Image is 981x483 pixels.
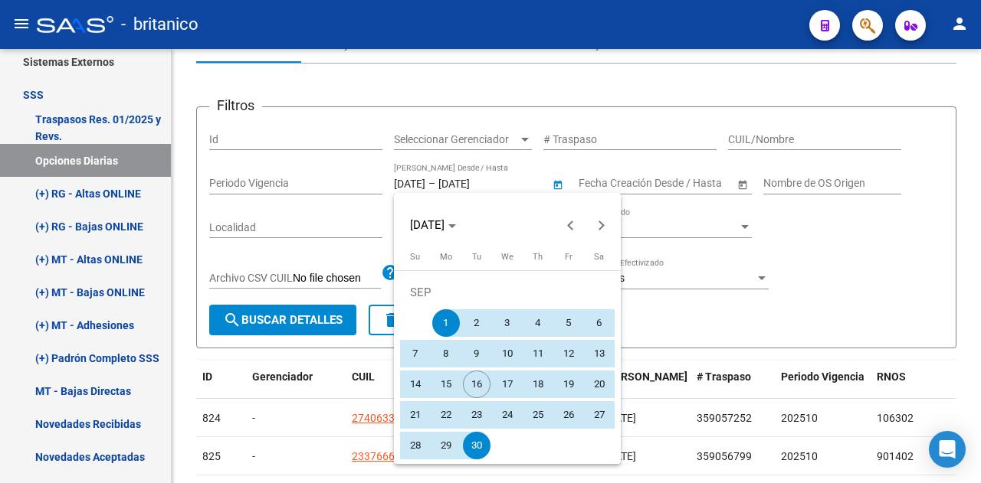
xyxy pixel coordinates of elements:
[463,432,490,459] span: 30
[586,340,613,367] span: 13
[584,400,615,430] button: September 27, 2025
[404,211,462,239] button: Choose month and year
[524,340,552,367] span: 11
[461,308,492,338] button: September 2, 2025
[402,370,429,398] span: 14
[463,401,490,429] span: 23
[533,252,543,262] span: Th
[494,370,521,398] span: 17
[586,370,613,398] span: 20
[565,252,573,262] span: Fr
[432,309,460,337] span: 1
[432,432,460,459] span: 29
[524,370,552,398] span: 18
[555,370,582,398] span: 19
[584,308,615,338] button: September 6, 2025
[594,252,604,262] span: Sa
[463,309,490,337] span: 2
[402,401,429,429] span: 21
[432,401,460,429] span: 22
[523,400,553,430] button: September 25, 2025
[431,400,461,430] button: September 22, 2025
[553,338,584,369] button: September 12, 2025
[586,309,613,337] span: 6
[463,340,490,367] span: 9
[586,401,613,429] span: 27
[410,252,420,262] span: Su
[440,252,452,262] span: Mo
[524,309,552,337] span: 4
[431,338,461,369] button: September 8, 2025
[494,340,521,367] span: 10
[400,369,431,400] button: September 14, 2025
[463,370,490,398] span: 16
[555,210,586,240] button: Previous month
[584,338,615,369] button: September 13, 2025
[402,432,429,459] span: 28
[524,401,552,429] span: 25
[553,308,584,338] button: September 5, 2025
[492,369,523,400] button: September 17, 2025
[431,430,461,461] button: September 29, 2025
[523,308,553,338] button: September 4, 2025
[586,210,616,240] button: Next month
[523,369,553,400] button: September 18, 2025
[553,400,584,430] button: September 26, 2025
[431,369,461,400] button: September 15, 2025
[584,369,615,400] button: September 20, 2025
[461,338,492,369] button: September 9, 2025
[929,431,966,468] div: Open Intercom Messenger
[432,340,460,367] span: 8
[400,430,431,461] button: September 28, 2025
[492,400,523,430] button: September 24, 2025
[555,340,582,367] span: 12
[400,277,615,308] td: SEP
[492,308,523,338] button: September 3, 2025
[494,309,521,337] span: 3
[400,400,431,430] button: September 21, 2025
[492,338,523,369] button: September 10, 2025
[472,252,481,262] span: Tu
[461,400,492,430] button: September 23, 2025
[400,338,431,369] button: September 7, 2025
[432,370,460,398] span: 15
[410,218,445,232] span: [DATE]
[523,338,553,369] button: September 11, 2025
[494,401,521,429] span: 24
[461,430,492,461] button: September 30, 2025
[431,308,461,338] button: September 1, 2025
[555,309,582,337] span: 5
[461,369,492,400] button: September 16, 2025
[555,401,582,429] span: 26
[553,369,584,400] button: September 19, 2025
[402,340,429,367] span: 7
[501,252,513,262] span: We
